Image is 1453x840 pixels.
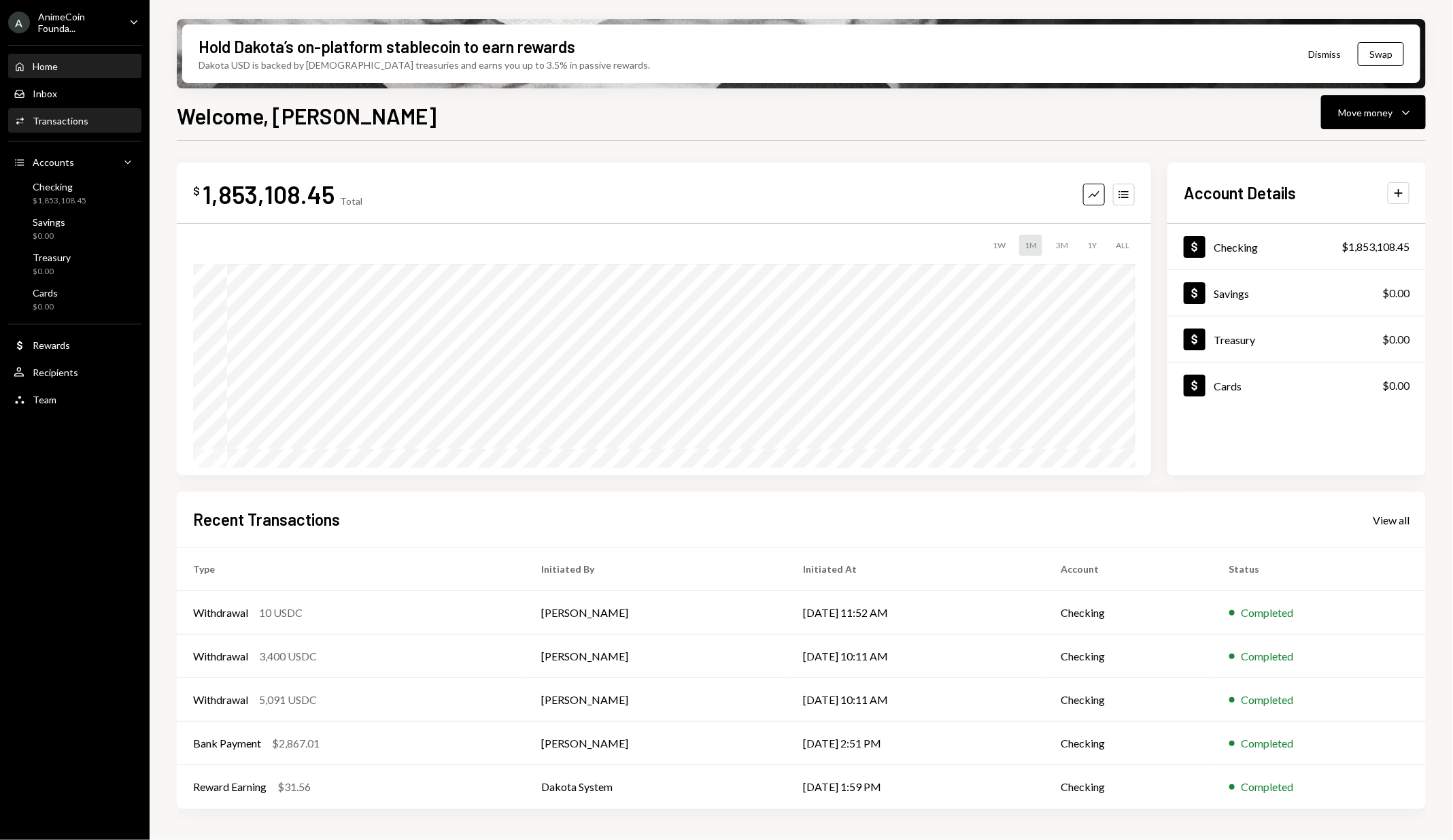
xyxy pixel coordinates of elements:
[525,635,787,678] td: [PERSON_NAME]
[340,195,362,207] div: Total
[33,287,58,299] div: Cards
[525,722,787,765] td: [PERSON_NAME]
[1167,363,1426,408] a: Cards$0.00
[1044,635,1212,678] td: Checking
[1291,38,1358,70] button: Dismiss
[33,252,71,263] div: Treasury
[525,591,787,635] td: [PERSON_NAME]
[1358,42,1404,66] button: Swap
[8,283,141,316] a: Cards$0.00
[1044,678,1212,722] td: Checking
[8,54,141,78] a: Home
[177,102,437,129] h1: Welcome, [PERSON_NAME]
[8,360,141,384] a: Recipients
[33,115,88,127] div: Transactions
[525,678,787,722] td: [PERSON_NAME]
[8,177,141,209] a: Checking$1,853,108.45
[1341,239,1409,255] div: $1,853,108.45
[8,387,141,411] a: Team
[33,301,58,313] div: $0.00
[787,722,1045,765] td: [DATE] 2:51 PM
[525,765,787,809] td: Dakota System
[33,367,78,378] div: Recipients
[193,735,261,752] div: Bank Payment
[193,605,248,621] div: Withdrawal
[787,548,1045,591] th: Initiated At
[193,508,340,531] h2: Recent Transactions
[1050,235,1074,256] div: 3M
[177,548,525,591] th: Type
[1044,548,1212,591] th: Account
[1242,605,1294,621] div: Completed
[33,266,71,278] div: $0.00
[277,779,311,795] div: $31.56
[259,648,317,665] div: 3,400 USDC
[525,548,787,591] th: Initiated By
[33,231,65,242] div: $0.00
[1321,95,1426,129] button: Move money
[1044,722,1212,765] td: Checking
[1167,224,1426,269] a: Checking$1,853,108.45
[1019,235,1042,256] div: 1M
[787,765,1045,809] td: [DATE] 1:59 PM
[787,678,1045,722] td: [DATE] 10:11 AM
[33,216,65,228] div: Savings
[1167,270,1426,316] a: Savings$0.00
[1338,105,1392,120] div: Move money
[1214,287,1249,300] div: Savings
[193,779,267,795] div: Reward Earning
[203,179,335,209] div: 1,853,108.45
[1242,779,1294,795] div: Completed
[8,108,141,133] a: Transactions
[1214,333,1255,346] div: Treasury
[1382,285,1409,301] div: $0.00
[1110,235,1135,256] div: ALL
[787,635,1045,678] td: [DATE] 10:11 AM
[1373,514,1409,527] div: View all
[8,248,141,280] a: Treasury$0.00
[1382,377,1409,394] div: $0.00
[193,648,248,665] div: Withdrawal
[193,184,200,198] div: $
[38,11,118,34] div: AnimeCoin Founda...
[33,156,74,168] div: Accounts
[1044,765,1212,809] td: Checking
[1242,648,1294,665] div: Completed
[1214,380,1242,392] div: Cards
[1044,591,1212,635] td: Checking
[1242,735,1294,752] div: Completed
[1082,235,1102,256] div: 1Y
[1382,331,1409,348] div: $0.00
[272,735,320,752] div: $2,867.01
[1242,692,1294,708] div: Completed
[1167,316,1426,362] a: Treasury$0.00
[1184,182,1296,204] h2: Account Details
[199,58,650,72] div: Dakota USD is backed by [DEMOGRAPHIC_DATA] treasuries and earns you up to 3.5% in passive rewards.
[8,150,141,174] a: Accounts
[33,61,58,72] div: Home
[8,81,141,105] a: Inbox
[33,339,70,351] div: Rewards
[199,35,575,58] div: Hold Dakota’s on-platform stablecoin to earn rewards
[8,333,141,357] a: Rewards
[193,692,248,708] div: Withdrawal
[987,235,1011,256] div: 1W
[1214,241,1258,254] div: Checking
[33,181,86,192] div: Checking
[259,692,317,708] div: 5,091 USDC
[1373,512,1409,527] a: View all
[33,394,56,405] div: Team
[8,12,30,33] div: A
[33,195,86,207] div: $1,853,108.45
[1213,548,1426,591] th: Status
[259,605,303,621] div: 10 USDC
[787,591,1045,635] td: [DATE] 11:52 AM
[8,212,141,245] a: Savings$0.00
[33,88,57,99] div: Inbox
